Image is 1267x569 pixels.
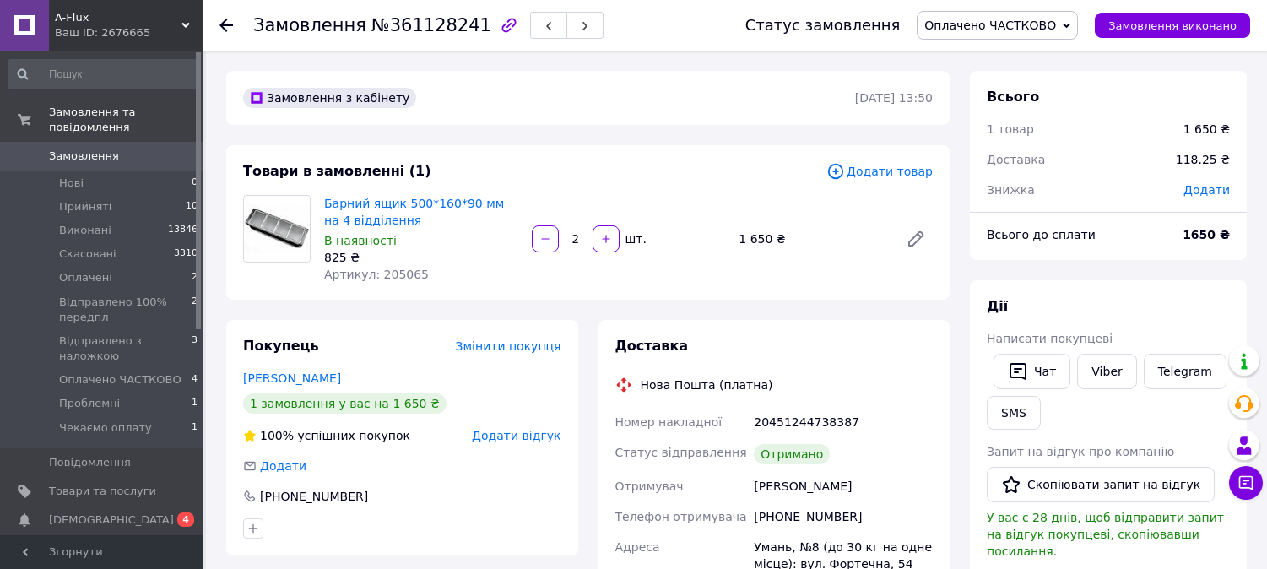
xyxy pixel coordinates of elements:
[177,512,194,527] span: 4
[472,429,560,442] span: Додати відгук
[192,420,198,436] span: 1
[174,247,198,262] span: 3310
[615,480,684,493] span: Отримувач
[186,199,198,214] span: 10
[59,270,112,285] span: Оплачені
[324,197,504,227] a: Барний ящик 500*160*90 мм на 4 відділення
[253,15,366,35] span: Замовлення
[621,230,648,247] div: шт.
[219,17,233,34] div: Повернутися назад
[615,415,723,429] span: Номер накладної
[59,420,152,436] span: Чекаємо оплату
[49,455,131,470] span: Повідомлення
[987,467,1215,502] button: Скопіювати запит на відгук
[55,10,181,25] span: A-Flux
[49,512,174,528] span: [DEMOGRAPHIC_DATA]
[243,427,410,444] div: успішних покупок
[192,396,198,411] span: 1
[1183,183,1230,197] span: Додати
[324,234,397,247] span: В наявності
[59,333,192,364] span: Відправлено з наложкою
[59,176,84,191] span: Нові
[732,227,892,251] div: 1 650 ₴
[987,298,1008,314] span: Дії
[615,510,747,523] span: Телефон отримувача
[371,15,491,35] span: №361128241
[899,222,933,256] a: Редагувати
[192,270,198,285] span: 2
[987,511,1224,558] span: У вас є 28 днів, щоб відправити запит на відгук покупцеві, скопіювавши посилання.
[59,396,120,411] span: Проблемні
[55,25,203,41] div: Ваш ID: 2676665
[243,338,319,354] span: Покупець
[1183,121,1230,138] div: 1 650 ₴
[456,339,561,353] span: Змінити покупця
[750,471,936,501] div: [PERSON_NAME]
[987,332,1113,345] span: Написати покупцеві
[49,484,156,499] span: Товари та послуги
[615,540,660,554] span: Адреса
[192,176,198,191] span: 0
[243,88,416,108] div: Замовлення з кабінету
[49,149,119,164] span: Замовлення
[987,122,1034,136] span: 1 товар
[59,295,192,325] span: Відправлено 100% передпл
[1108,19,1237,32] span: Замовлення виконано
[750,407,936,437] div: 20451244738387
[324,249,518,266] div: 825 ₴
[59,199,111,214] span: Прийняті
[49,105,203,135] span: Замовлення та повідомлення
[243,371,341,385] a: [PERSON_NAME]
[987,89,1039,105] span: Всього
[192,372,198,387] span: 4
[1229,466,1263,500] button: Чат з покупцем
[192,295,198,325] span: 2
[1095,13,1250,38] button: Замовлення виконано
[8,59,199,89] input: Пошук
[615,446,747,459] span: Статус відправлення
[324,268,429,281] span: Артикул: 205065
[243,163,431,179] span: Товари в замовленні (1)
[987,445,1174,458] span: Запит на відгук про компанію
[1144,354,1226,389] a: Telegram
[987,183,1035,197] span: Знижка
[1077,354,1136,389] a: Viber
[258,488,370,505] div: [PHONE_NUMBER]
[59,372,181,387] span: Оплачено ЧАСТКОВО
[243,393,447,414] div: 1 замовлення у вас на 1 650 ₴
[754,444,830,464] div: Отримано
[615,338,689,354] span: Доставка
[924,19,1056,32] span: Оплачено ЧАСТКОВО
[855,91,933,105] time: [DATE] 13:50
[260,459,306,473] span: Додати
[192,333,198,364] span: 3
[59,223,111,238] span: Виконані
[750,501,936,532] div: [PHONE_NUMBER]
[1183,228,1230,241] b: 1650 ₴
[260,429,294,442] span: 100%
[987,228,1096,241] span: Всього до сплати
[244,204,310,252] img: Барний ящик 500*160*90 мм на 4 відділення
[59,247,116,262] span: Скасовані
[826,162,933,181] span: Додати товар
[636,377,777,393] div: Нова Пошта (платна)
[1166,141,1240,178] div: 118.25 ₴
[987,396,1041,430] button: SMS
[994,354,1070,389] button: Чат
[745,17,901,34] div: Статус замовлення
[987,153,1045,166] span: Доставка
[168,223,198,238] span: 13846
